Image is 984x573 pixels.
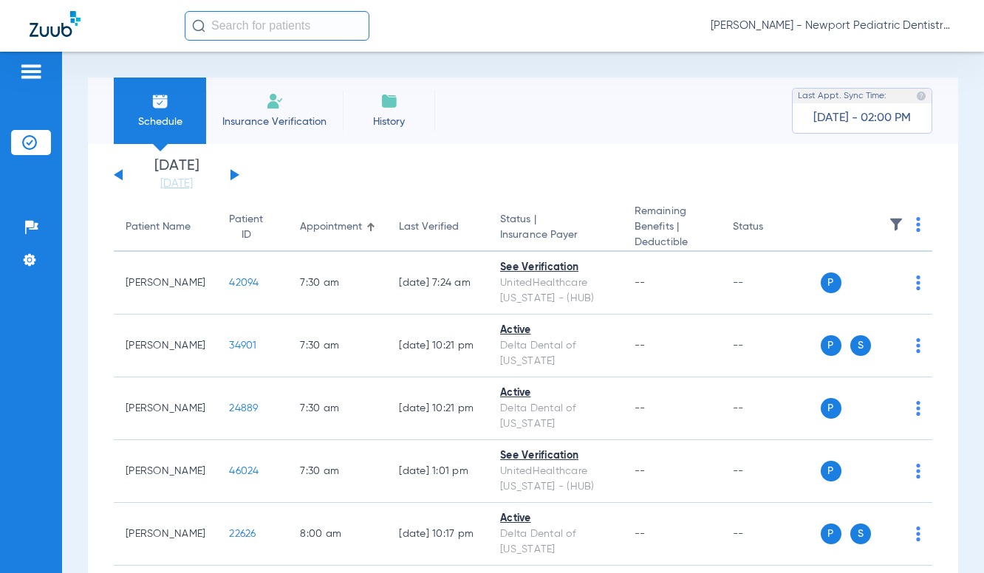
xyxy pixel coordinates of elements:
[114,315,217,377] td: [PERSON_NAME]
[721,440,821,503] td: --
[635,403,646,414] span: --
[500,338,611,369] div: Delta Dental of [US_STATE]
[500,385,611,401] div: Active
[721,377,821,440] td: --
[500,464,611,495] div: UnitedHealthcare [US_STATE] - (HUB)
[151,92,169,110] img: Schedule
[821,461,841,481] span: P
[300,219,362,235] div: Appointment
[635,235,709,250] span: Deductible
[217,114,332,129] span: Insurance Verification
[721,503,821,566] td: --
[354,114,424,129] span: History
[19,63,43,80] img: hamburger-icon
[635,529,646,539] span: --
[185,11,369,41] input: Search for patients
[500,526,611,557] div: Delta Dental of [US_STATE]
[114,252,217,315] td: [PERSON_NAME]
[229,212,263,243] div: Patient ID
[266,92,284,110] img: Manual Insurance Verification
[114,440,217,503] td: [PERSON_NAME]
[813,111,911,126] span: [DATE] - 02:00 PM
[821,524,841,544] span: P
[623,204,721,252] th: Remaining Benefits |
[288,440,387,503] td: 7:30 AM
[387,377,488,440] td: [DATE] 10:21 PM
[229,212,276,243] div: Patient ID
[916,91,926,101] img: last sync help info
[500,511,611,526] div: Active
[916,275,920,290] img: group-dot-blue.svg
[500,260,611,275] div: See Verification
[229,278,259,288] span: 42094
[125,114,195,129] span: Schedule
[229,340,256,351] span: 34901
[300,219,375,235] div: Appointment
[916,401,920,416] img: group-dot-blue.svg
[288,503,387,566] td: 8:00 AM
[488,204,623,252] th: Status |
[916,217,920,232] img: group-dot-blue.svg
[635,340,646,351] span: --
[132,159,221,191] li: [DATE]
[229,403,258,414] span: 24889
[850,335,871,356] span: S
[380,92,398,110] img: History
[114,377,217,440] td: [PERSON_NAME]
[229,466,259,476] span: 46024
[387,440,488,503] td: [DATE] 1:01 PM
[721,204,821,252] th: Status
[114,503,217,566] td: [PERSON_NAME]
[821,398,841,419] span: P
[387,503,488,566] td: [DATE] 10:17 PM
[500,448,611,464] div: See Verification
[399,219,459,235] div: Last Verified
[821,272,841,293] span: P
[132,176,221,191] a: [DATE]
[916,338,920,353] img: group-dot-blue.svg
[500,227,611,243] span: Insurance Payer
[126,219,205,235] div: Patient Name
[500,275,611,306] div: UnitedHealthcare [US_STATE] - (HUB)
[399,219,476,235] div: Last Verified
[721,315,821,377] td: --
[229,529,256,539] span: 22626
[821,335,841,356] span: P
[798,89,886,103] span: Last Appt. Sync Time:
[635,466,646,476] span: --
[387,252,488,315] td: [DATE] 7:24 AM
[916,464,920,478] img: group-dot-blue.svg
[30,11,81,37] img: Zuub Logo
[288,315,387,377] td: 7:30 AM
[721,252,821,315] td: --
[889,217,903,232] img: filter.svg
[126,219,191,235] div: Patient Name
[500,323,611,338] div: Active
[850,524,871,544] span: S
[288,377,387,440] td: 7:30 AM
[500,401,611,432] div: Delta Dental of [US_STATE]
[387,315,488,377] td: [DATE] 10:21 PM
[910,502,984,573] iframe: Chat Widget
[192,19,205,32] img: Search Icon
[288,252,387,315] td: 7:30 AM
[635,278,646,288] span: --
[711,18,954,33] span: [PERSON_NAME] - Newport Pediatric Dentistry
